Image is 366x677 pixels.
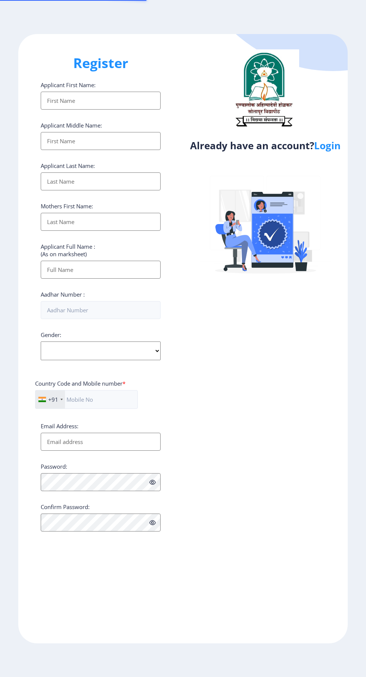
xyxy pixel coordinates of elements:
[41,463,67,470] label: Password:
[41,213,161,231] input: Last Name
[228,49,299,129] img: logo
[35,390,65,408] div: India (भारत): +91
[35,380,125,387] label: Country Code and Mobile number
[41,132,161,150] input: First Name
[48,396,58,403] div: +91
[41,92,161,110] input: First Name
[41,122,102,129] label: Applicant Middle Name:
[314,139,341,152] a: Login
[41,54,161,72] h1: Register
[41,261,161,279] input: Full Name
[41,301,161,319] input: Aadhar Number
[41,503,90,511] label: Confirm Password:
[41,331,61,338] label: Gender:
[41,291,85,298] label: Aadhar Number :
[189,140,342,151] h4: Already have an account?
[41,81,96,89] label: Applicant First Name:
[41,433,161,451] input: Email address
[35,390,138,409] input: Mobile No
[41,202,93,210] label: Mothers First Name:
[41,243,95,258] label: Applicant Full Name : (As on marksheet)
[41,172,161,190] input: Last Name
[200,162,331,292] img: Verified-rafiki.svg
[41,422,78,430] label: Email Address:
[41,162,95,169] label: Applicant Last Name:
